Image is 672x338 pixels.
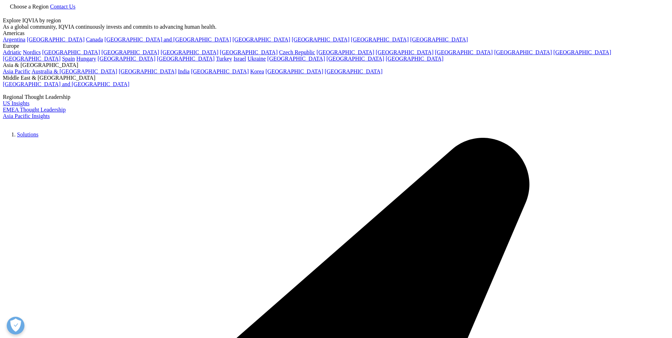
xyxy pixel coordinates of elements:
a: [GEOGRAPHIC_DATA] [386,56,444,62]
a: Ukraine [248,56,266,62]
div: Europe [3,43,669,49]
span: Choose a Region [10,4,49,10]
a: Solutions [17,131,38,137]
div: Middle East & [GEOGRAPHIC_DATA] [3,75,669,81]
a: [GEOGRAPHIC_DATA] [494,49,552,55]
a: [GEOGRAPHIC_DATA] [98,56,156,62]
a: [GEOGRAPHIC_DATA] [220,49,278,55]
a: [GEOGRAPHIC_DATA] [435,49,493,55]
a: [GEOGRAPHIC_DATA] [232,36,290,43]
a: [GEOGRAPHIC_DATA] and [GEOGRAPHIC_DATA] [3,81,129,87]
a: [GEOGRAPHIC_DATA] [160,49,218,55]
a: Spain [62,56,75,62]
a: [GEOGRAPHIC_DATA] [157,56,215,62]
div: Asia & [GEOGRAPHIC_DATA] [3,62,669,68]
a: EMEA Thought Leadership [3,107,66,113]
div: Regional Thought Leadership [3,94,669,100]
a: [GEOGRAPHIC_DATA] [326,56,384,62]
a: Contact Us [50,4,75,10]
a: Israel [233,56,246,62]
div: As a global community, IQVIA continuously invests and commits to advancing human health. [3,24,669,30]
a: US Insights [3,100,29,106]
button: Open Preferences [7,317,24,334]
a: [GEOGRAPHIC_DATA] [3,56,61,62]
a: [GEOGRAPHIC_DATA] [553,49,611,55]
div: Americas [3,30,669,36]
a: [GEOGRAPHIC_DATA] [267,56,325,62]
a: Hungary [77,56,96,62]
a: [GEOGRAPHIC_DATA] [42,49,100,55]
a: [GEOGRAPHIC_DATA] [27,36,85,43]
a: Asia Pacific Insights [3,113,50,119]
a: Australia & [GEOGRAPHIC_DATA] [32,68,117,74]
a: Canada [86,36,103,43]
a: [GEOGRAPHIC_DATA] [292,36,349,43]
a: [GEOGRAPHIC_DATA] and [GEOGRAPHIC_DATA] [105,36,231,43]
a: [GEOGRAPHIC_DATA] [410,36,468,43]
a: [GEOGRAPHIC_DATA] [325,68,383,74]
a: Adriatic [3,49,21,55]
a: India [178,68,190,74]
a: Turkey [216,56,232,62]
div: Explore IQVIA by region [3,17,669,24]
a: Czech Republic [279,49,315,55]
a: [GEOGRAPHIC_DATA] [101,49,159,55]
a: Argentina [3,36,26,43]
a: Nordics [23,49,41,55]
a: [GEOGRAPHIC_DATA] [316,49,374,55]
a: Asia Pacific [3,68,30,74]
a: Korea [250,68,264,74]
a: [GEOGRAPHIC_DATA] [119,68,176,74]
a: [GEOGRAPHIC_DATA] [351,36,409,43]
a: [GEOGRAPHIC_DATA] [376,49,434,55]
a: [GEOGRAPHIC_DATA] [191,68,249,74]
a: [GEOGRAPHIC_DATA] [265,68,323,74]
